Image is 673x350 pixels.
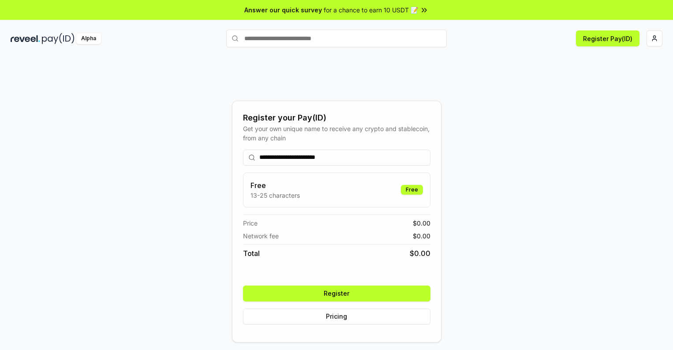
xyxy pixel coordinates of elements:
[244,5,322,15] span: Answer our quick survey
[401,185,423,195] div: Free
[243,309,430,324] button: Pricing
[251,180,300,191] h3: Free
[243,124,430,143] div: Get your own unique name to receive any crypto and stablecoin, from any chain
[413,231,430,241] span: $ 0.00
[324,5,418,15] span: for a chance to earn 10 USDT 📝
[243,231,279,241] span: Network fee
[251,191,300,200] p: 13-25 characters
[243,218,258,228] span: Price
[42,33,75,44] img: pay_id
[413,218,430,228] span: $ 0.00
[410,248,430,259] span: $ 0.00
[243,286,430,301] button: Register
[243,112,430,124] div: Register your Pay(ID)
[11,33,40,44] img: reveel_dark
[576,30,639,46] button: Register Pay(ID)
[243,248,260,259] span: Total
[76,33,101,44] div: Alpha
